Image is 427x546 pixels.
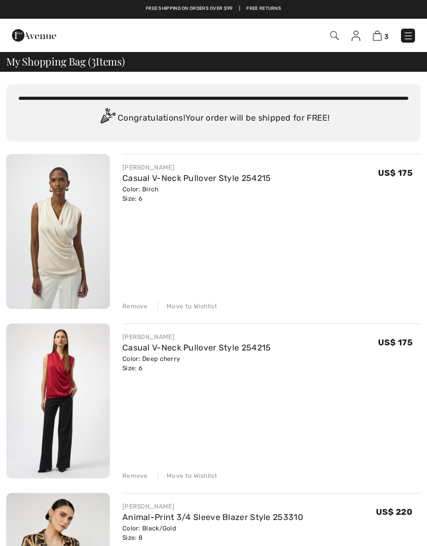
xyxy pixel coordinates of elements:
[19,108,408,129] div: Congratulations! Your order will be shipped for FREE!
[158,471,217,480] div: Move to Wishlist
[6,323,110,478] img: Casual V-Neck Pullover Style 254215
[122,173,271,183] a: Casual V-Neck Pullover Style 254215
[378,337,412,347] span: US$ 175
[403,31,413,41] img: Menu
[122,471,148,480] div: Remove
[146,5,233,12] a: Free shipping on orders over $99
[122,524,303,542] div: Color: Black/Gold Size: 8
[122,343,271,353] a: Casual V-Neck Pullover Style 254215
[122,185,271,203] div: Color: Birch Size: 6
[122,302,148,311] div: Remove
[12,25,56,46] img: 1ère Avenue
[97,108,118,129] img: Congratulation2.svg
[122,354,271,373] div: Color: Deep cherry Size: 6
[122,502,303,511] div: [PERSON_NAME]
[6,154,110,309] img: Casual V-Neck Pullover Style 254215
[351,31,360,41] img: My Info
[373,31,382,41] img: Shopping Bag
[246,5,281,12] a: Free Returns
[330,31,339,40] img: Search
[373,29,388,42] a: 3
[122,163,271,172] div: [PERSON_NAME]
[158,302,217,311] div: Move to Wishlist
[12,30,56,40] a: 1ère Avenue
[122,332,271,342] div: [PERSON_NAME]
[122,512,303,522] a: Animal-Print 3/4 Sleeve Blazer Style 253310
[239,5,240,12] span: |
[378,168,412,178] span: US$ 175
[91,54,96,67] span: 3
[376,507,412,517] span: US$ 220
[384,33,388,41] span: 3
[6,56,125,67] span: My Shopping Bag ( Items)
